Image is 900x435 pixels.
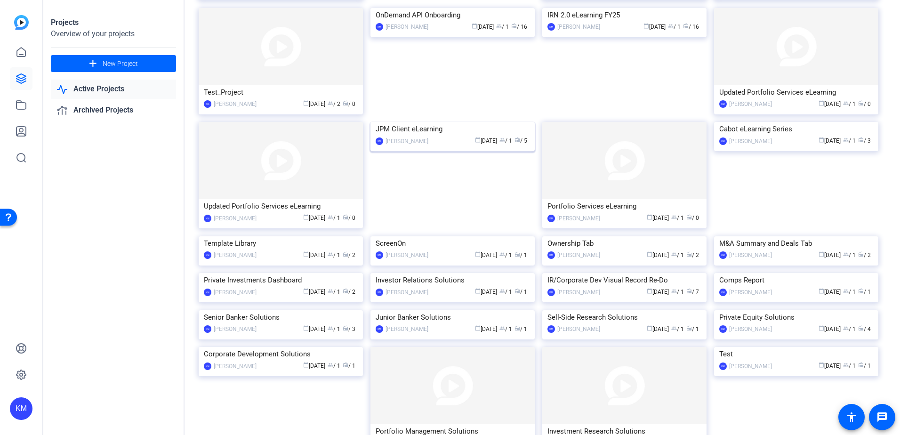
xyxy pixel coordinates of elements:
[343,362,355,369] span: / 1
[328,251,333,257] span: group
[858,362,864,368] span: radio
[858,101,871,107] span: / 0
[328,100,333,106] span: group
[557,288,600,297] div: [PERSON_NAME]
[729,137,772,146] div: [PERSON_NAME]
[303,288,309,294] span: calendar_today
[858,362,871,369] span: / 1
[343,325,348,331] span: radio
[729,362,772,371] div: [PERSON_NAME]
[686,215,699,221] span: / 0
[858,289,871,295] span: / 1
[51,28,176,40] div: Overview of your projects
[729,288,772,297] div: [PERSON_NAME]
[204,199,358,213] div: Updated Portfolio Services eLearning
[328,101,340,107] span: / 2
[343,288,348,294] span: radio
[686,288,692,294] span: radio
[376,236,530,250] div: ScreenOn
[547,236,701,250] div: Ownership Tab
[843,288,849,294] span: group
[475,252,497,258] span: [DATE]
[303,101,325,107] span: [DATE]
[819,289,841,295] span: [DATE]
[843,252,856,258] span: / 1
[343,251,348,257] span: radio
[547,325,555,333] div: KM
[514,288,520,294] span: radio
[547,199,701,213] div: Portfolio Services eLearning
[514,252,527,258] span: / 1
[647,289,669,295] span: [DATE]
[214,99,257,109] div: [PERSON_NAME]
[686,289,699,295] span: / 7
[843,137,849,143] span: group
[557,324,600,334] div: [PERSON_NAME]
[303,362,325,369] span: [DATE]
[328,326,340,332] span: / 1
[343,362,348,368] span: radio
[671,251,677,257] span: group
[496,23,502,29] span: group
[328,214,333,220] span: group
[643,24,666,30] span: [DATE]
[328,252,340,258] span: / 1
[719,289,727,296] div: KM
[719,251,727,259] div: KM
[819,288,824,294] span: calendar_today
[475,325,481,331] span: calendar_today
[547,215,555,222] div: KM
[214,288,257,297] div: [PERSON_NAME]
[686,214,692,220] span: radio
[343,100,348,106] span: radio
[843,325,849,331] span: group
[671,326,684,332] span: / 1
[204,100,211,108] div: DG
[647,215,669,221] span: [DATE]
[386,22,428,32] div: [PERSON_NAME]
[729,324,772,334] div: [PERSON_NAME]
[376,310,530,324] div: Junior Banker Solutions
[671,252,684,258] span: / 1
[214,214,257,223] div: [PERSON_NAME]
[376,137,383,145] div: KM
[214,362,257,371] div: [PERSON_NAME]
[843,251,849,257] span: group
[204,310,358,324] div: Senior Banker Solutions
[819,101,841,107] span: [DATE]
[14,15,29,30] img: blue-gradient.svg
[647,214,652,220] span: calendar_today
[303,251,309,257] span: calendar_today
[686,251,692,257] span: radio
[376,325,383,333] div: KM
[475,137,481,143] span: calendar_today
[376,289,383,296] div: KM
[557,214,600,223] div: [PERSON_NAME]
[683,24,699,30] span: / 16
[204,362,211,370] div: KM
[683,23,689,29] span: radio
[328,289,340,295] span: / 1
[328,362,333,368] span: group
[204,251,211,259] div: KM
[499,326,512,332] span: / 1
[499,252,512,258] span: / 1
[686,325,692,331] span: radio
[858,326,871,332] span: / 4
[511,24,527,30] span: / 16
[647,326,669,332] span: [DATE]
[719,122,873,136] div: Cabot eLearning Series
[858,288,864,294] span: radio
[514,137,520,143] span: radio
[499,137,512,144] span: / 1
[376,251,383,259] div: KM
[514,289,527,295] span: / 1
[51,101,176,120] a: Archived Projects
[843,326,856,332] span: / 1
[376,8,530,22] div: OnDemand API Onboarding
[204,325,211,333] div: KM
[303,325,309,331] span: calendar_today
[343,252,355,258] span: / 2
[858,100,864,106] span: radio
[514,251,520,257] span: radio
